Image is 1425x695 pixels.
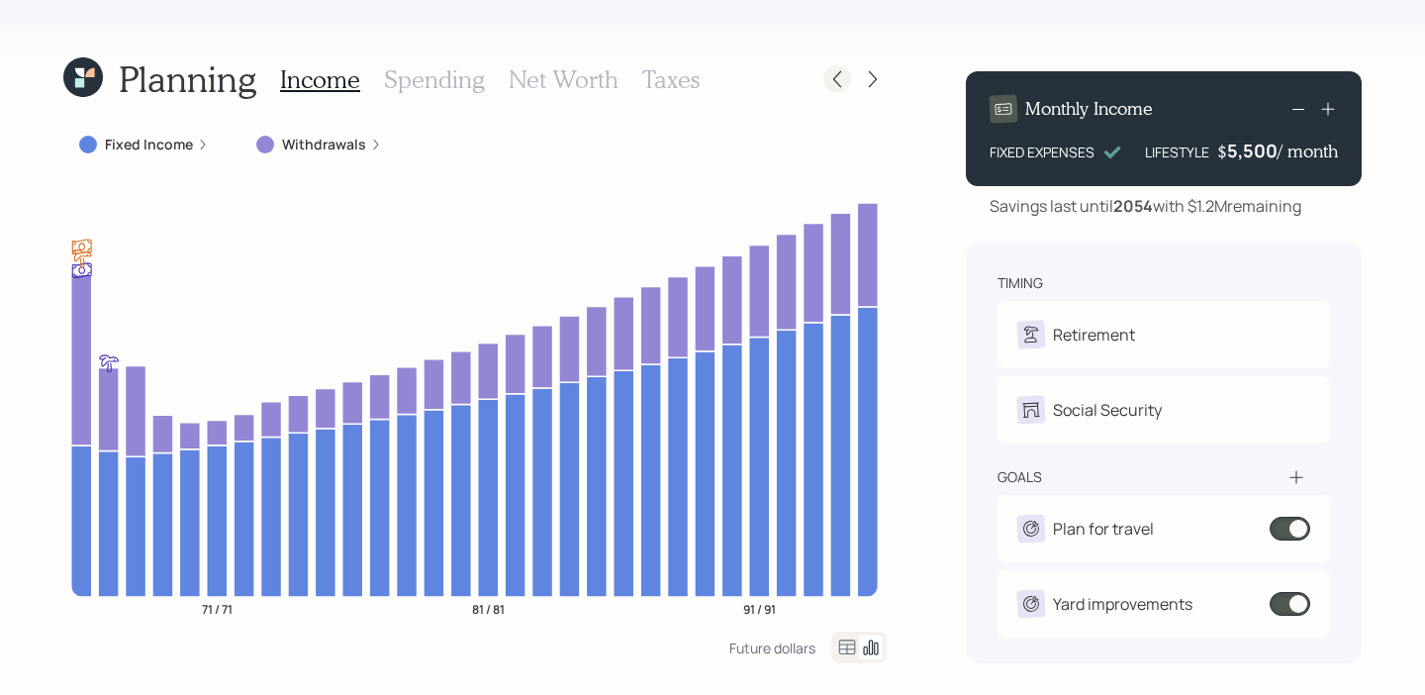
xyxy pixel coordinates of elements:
[997,661,1077,681] div: strategies
[1053,517,1154,541] div: Plan for travel
[282,135,366,154] label: Withdrawals
[1053,323,1135,347] div: Retirement
[119,57,256,100] h1: Planning
[472,600,505,617] tspan: 81 / 81
[1278,141,1338,162] h4: / month
[990,142,1094,162] div: FIXED EXPENSES
[105,135,193,154] label: Fixed Income
[1113,195,1153,217] b: 2054
[1053,398,1162,422] div: Social Security
[743,600,776,617] tspan: 91 / 91
[1025,98,1153,120] h4: Monthly Income
[642,65,700,94] h3: Taxes
[990,194,1301,218] div: Savings last until with $1.2M remaining
[1217,141,1227,162] h4: $
[997,273,1043,293] div: timing
[997,467,1042,487] div: goals
[729,639,815,657] div: Future dollars
[280,65,360,94] h3: Income
[202,600,233,617] tspan: 71 / 71
[509,65,618,94] h3: Net Worth
[384,65,485,94] h3: Spending
[1145,142,1209,162] div: LIFESTYLE
[1053,592,1192,616] div: Yard improvements
[1227,139,1278,162] div: 5,500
